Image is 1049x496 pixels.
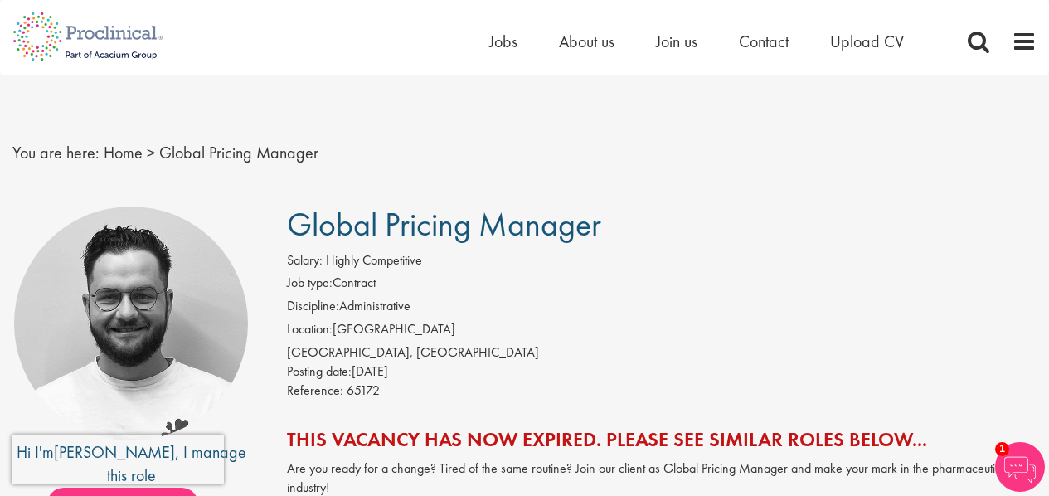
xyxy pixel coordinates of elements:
[14,207,248,440] img: imeage of recruiter Emile De Beer
[147,142,155,163] span: >
[995,442,1045,492] img: Chatbot
[12,435,224,484] iframe: reCAPTCHA
[287,297,339,316] label: Discipline:
[104,142,143,163] a: breadcrumb link
[287,429,1037,450] h2: This vacancy has now expired. Please see similar roles below...
[287,362,352,380] span: Posting date:
[287,274,333,293] label: Job type:
[656,31,697,52] a: Join us
[995,442,1009,456] span: 1
[287,320,333,339] label: Location:
[326,251,422,269] span: Highly Competitive
[287,343,1037,362] div: [GEOGRAPHIC_DATA], [GEOGRAPHIC_DATA]
[559,31,614,52] a: About us
[489,31,517,52] a: Jobs
[287,251,323,270] label: Salary:
[287,362,1037,382] div: [DATE]
[287,274,1037,297] li: Contract
[159,142,318,163] span: Global Pricing Manager
[12,142,100,163] span: You are here:
[287,203,601,246] span: Global Pricing Manager
[347,382,380,399] span: 65172
[287,382,343,401] label: Reference:
[830,31,904,52] a: Upload CV
[287,320,1037,343] li: [GEOGRAPHIC_DATA]
[287,297,1037,320] li: Administrative
[739,31,789,52] a: Contact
